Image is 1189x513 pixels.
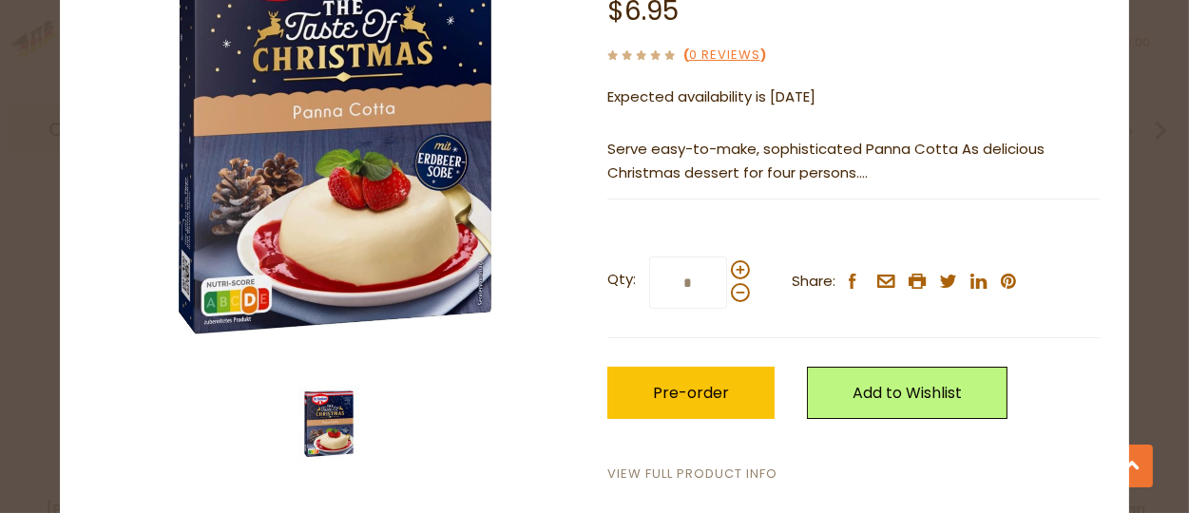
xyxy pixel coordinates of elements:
span: Serve easy-to-make, sophisticated Panna Cotta As delicious Christmas dessert for four persons. [607,139,1045,182]
span: Share: [792,270,835,294]
button: Pre-order [607,367,775,419]
p: Expected availability is [DATE] [607,85,1101,109]
input: Qty: [649,256,727,309]
a: Add to Wishlist [807,367,1007,419]
span: Pre-order [653,382,729,404]
strong: Qty: [607,268,636,292]
span: ( ) [683,46,766,64]
a: 0 Reviews [689,46,760,66]
img: Dr. Oetker Panna Cotta Dessert Mix [291,386,367,462]
a: View Full Product Info [607,465,777,484]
